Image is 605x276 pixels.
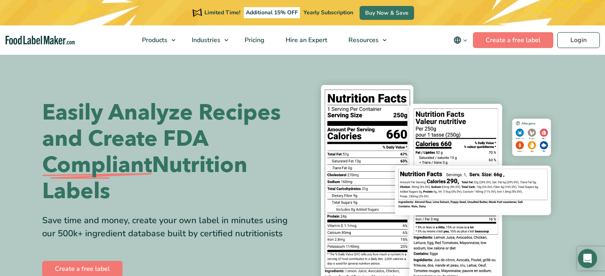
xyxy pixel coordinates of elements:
[275,25,336,55] a: Hire an Expert
[244,7,300,18] span: Additional 15% OFF
[283,36,328,44] span: Hire an Expert
[42,100,297,205] h1: Easily Analyze Recipes and Create FDA Nutrition Labels
[42,214,297,240] div: Save time and money, create your own label in minutes using our 500k+ ingredient database built b...
[578,249,597,268] div: Open Intercom Messenger
[204,9,240,16] span: Limited Time!
[557,32,600,48] a: Login
[181,25,232,55] a: Industries
[132,25,179,55] a: Products
[360,6,414,20] a: Buy Now & Save
[42,152,152,178] span: Compliant
[473,32,553,48] a: Create a free label
[242,36,265,44] span: Pricing
[303,9,353,16] span: Yearly Subscription
[338,25,391,55] a: Resources
[346,36,379,44] span: Resources
[189,36,221,44] span: Industries
[140,36,168,44] span: Products
[234,25,273,55] a: Pricing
